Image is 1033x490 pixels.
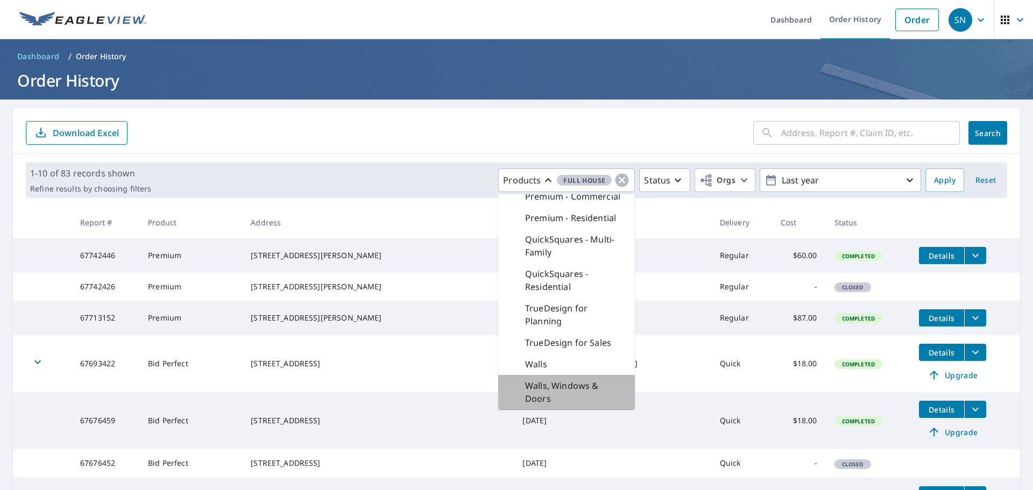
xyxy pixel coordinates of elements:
[836,315,881,322] span: Completed
[251,313,505,323] div: [STREET_ADDRESS][PERSON_NAME]
[772,207,826,238] th: Cost
[251,358,505,369] div: [STREET_ADDRESS]
[568,207,711,238] th: Claim ID
[925,425,980,438] span: Upgrade
[30,167,151,180] p: 1-10 of 83 records shown
[525,267,626,293] p: QuickSquares - Residential
[711,238,772,273] td: Regular
[525,336,611,349] p: TrueDesign for Sales
[139,392,242,449] td: Bid Perfect
[525,358,547,371] p: Walls
[13,48,64,65] a: Dashboard
[836,460,870,468] span: Closed
[836,252,881,260] span: Completed
[525,233,626,259] p: QuickSquares - Multi-Family
[772,238,826,273] td: $60.00
[53,127,119,139] p: Download Excel
[251,458,505,468] div: [STREET_ADDRESS]
[251,415,505,426] div: [STREET_ADDRESS]
[919,344,964,361] button: detailsBtn-67693422
[968,121,1007,145] button: Search
[968,168,1003,192] button: Reset
[251,281,505,292] div: [STREET_ADDRESS][PERSON_NAME]
[836,417,881,425] span: Completed
[711,207,772,238] th: Delivery
[68,50,72,63] li: /
[525,379,626,405] p: Walls, Windows & Doors
[781,118,960,148] input: Address, Report #, Claim ID, etc.
[72,392,139,449] td: 67676459
[772,301,826,335] td: $87.00
[72,207,139,238] th: Report #
[919,247,964,264] button: detailsBtn-67742446
[139,273,242,301] td: Premium
[760,168,921,192] button: Last year
[711,335,772,392] td: Quick
[772,273,826,301] td: -
[711,449,772,477] td: Quick
[76,51,126,62] p: Order History
[964,401,986,418] button: filesDropdownBtn-67676459
[772,449,826,477] td: -
[695,168,755,192] button: Orgs
[772,392,826,449] td: $18.00
[925,347,958,358] span: Details
[13,48,1020,65] nav: breadcrumb
[836,360,881,368] span: Completed
[557,175,612,186] span: Full House
[139,335,242,392] td: Bid Perfect
[498,207,635,229] div: Premium - Residential
[498,375,635,409] div: Walls, Windows & Doors
[72,335,139,392] td: 67693422
[711,392,772,449] td: Quick
[17,51,60,62] span: Dashboard
[711,301,772,335] td: Regular
[919,309,964,326] button: detailsBtn-67713152
[644,174,670,187] p: Status
[711,273,772,301] td: Regular
[72,449,139,477] td: 67676452
[498,168,635,192] button: ProductsFull House
[895,9,939,31] a: Order
[934,174,956,187] span: Apply
[72,273,139,301] td: 67742426
[568,335,711,392] td: [PERSON_NAME]
[772,335,826,392] td: $18.00
[30,184,151,194] p: Refine results by choosing filters
[977,128,999,138] span: Search
[242,207,514,238] th: Address
[919,366,986,384] a: Upgrade
[919,401,964,418] button: detailsBtn-67676459
[836,283,870,291] span: Closed
[26,121,128,145] button: Download Excel
[925,404,958,415] span: Details
[498,263,635,297] div: QuickSquares - Residential
[72,238,139,273] td: 67742446
[919,423,986,441] a: Upgrade
[777,171,903,190] p: Last year
[503,174,541,187] p: Products
[139,449,242,477] td: Bid Perfect
[251,250,505,261] div: [STREET_ADDRESS][PERSON_NAME]
[139,301,242,335] td: Premium
[525,190,620,203] p: Premium - Commercial
[498,229,635,263] div: QuickSquares - Multi-Family
[72,301,139,335] td: 67713152
[498,353,635,375] div: Walls
[973,174,999,187] span: Reset
[699,174,735,187] span: Orgs
[925,313,958,323] span: Details
[925,251,958,261] span: Details
[139,207,242,238] th: Product
[826,207,910,238] th: Status
[964,247,986,264] button: filesDropdownBtn-67742446
[498,332,635,353] div: TrueDesign for Sales
[525,211,616,224] p: Premium - Residential
[964,309,986,326] button: filesDropdownBtn-67713152
[639,168,690,192] button: Status
[949,8,972,32] div: SN
[525,302,626,328] p: TrueDesign for Planning
[19,12,146,28] img: EV Logo
[514,449,568,477] td: [DATE]
[925,168,964,192] button: Apply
